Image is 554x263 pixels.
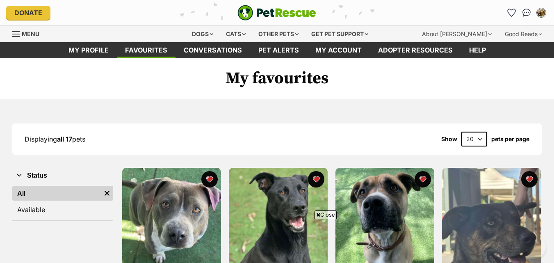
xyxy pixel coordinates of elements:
[25,135,85,143] span: Displaying pets
[535,6,548,19] button: My account
[6,6,50,20] a: Donate
[522,9,531,17] img: chat-41dd97257d64d25036548639549fe6c8038ab92f7586957e7f3b1b290dea8141.svg
[12,184,113,220] div: Status
[60,42,117,58] a: My profile
[491,136,529,142] label: pets per page
[505,6,548,19] ul: Account quick links
[461,42,494,58] a: Help
[521,171,538,188] button: favourite
[12,26,45,41] a: Menu
[307,42,370,58] a: My account
[370,42,461,58] a: Adopter resources
[186,26,219,42] div: Dogs
[101,186,113,201] a: Remove filter
[237,5,316,21] img: logo-e224e6f780fb5917bec1dbf3a21bbac754714ae5b6737aabdf751b685950b380.svg
[505,6,518,19] a: Favourites
[12,186,101,201] a: All
[253,26,304,42] div: Other pets
[415,171,431,188] button: favourite
[308,171,324,188] button: favourite
[441,136,457,142] span: Show
[117,42,176,58] a: Favourites
[315,210,337,219] span: Close
[12,202,113,217] a: Available
[220,26,251,42] div: Cats
[250,42,307,58] a: Pet alerts
[503,234,546,259] iframe: Help Scout Beacon - Open
[128,222,426,259] iframe: Advertisement
[176,42,250,58] a: conversations
[537,9,545,17] img: Annika Morrison profile pic
[305,26,374,42] div: Get pet support
[201,171,218,188] button: favourite
[12,170,113,181] button: Status
[57,135,72,143] strong: all 17
[237,5,316,21] a: PetRescue
[520,6,533,19] a: Conversations
[499,26,548,42] div: Good Reads
[22,30,39,37] span: Menu
[416,26,497,42] div: About [PERSON_NAME]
